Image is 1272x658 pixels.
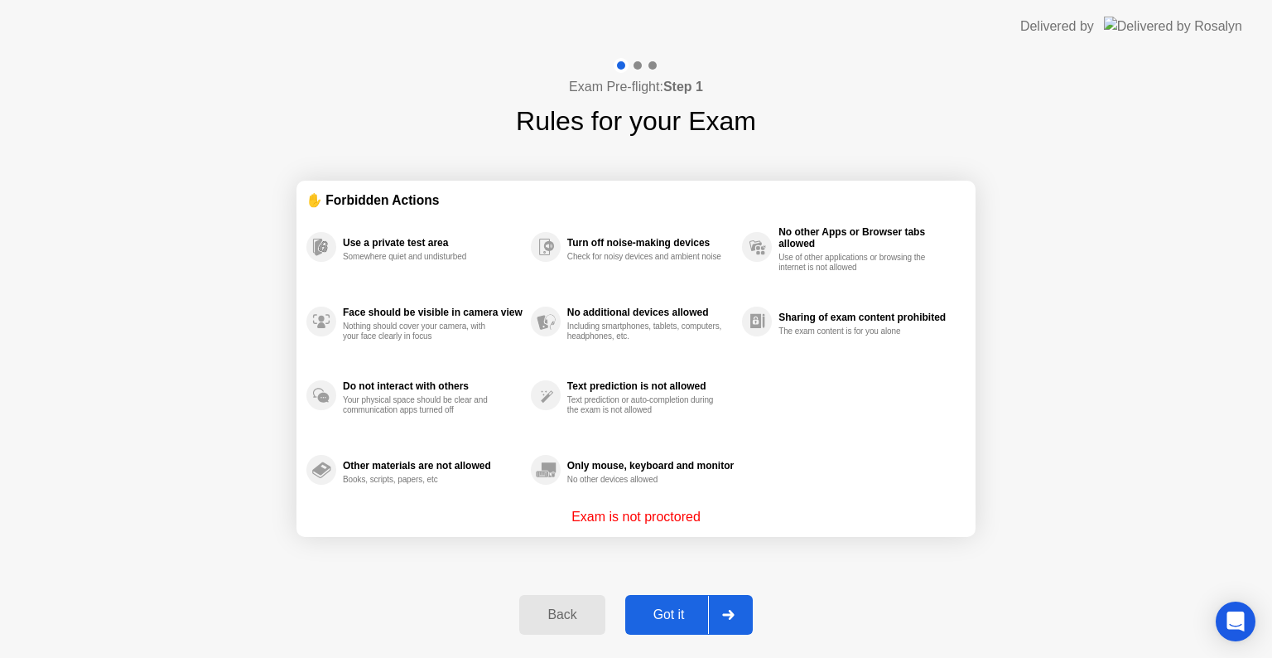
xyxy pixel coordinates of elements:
div: Use a private test area [343,237,523,249]
div: The exam content is for you alone [778,327,935,336]
div: Nothing should cover your camera, with your face clearly in focus [343,322,499,341]
div: Your physical space should be clear and communication apps turned off [343,395,499,415]
div: Other materials are not allowed [343,460,523,472]
div: Delivered by [1020,17,1094,36]
div: Text prediction or auto-completion during the exam is not allowed [567,395,724,415]
div: Text prediction is not allowed [567,380,734,392]
button: Back [519,595,605,635]
div: Do not interact with others [343,380,523,392]
button: Got it [625,595,753,635]
div: Face should be visible in camera view [343,307,523,318]
div: Turn off noise-making devices [567,237,734,249]
div: Including smartphones, tablets, computers, headphones, etc. [567,322,724,341]
img: Delivered by Rosalyn [1104,17,1242,36]
b: Step 1 [663,80,703,94]
div: Use of other applications or browsing the internet is not allowed [778,253,935,273]
div: Open Intercom Messenger [1216,602,1255,641]
p: Exam is not proctored [571,507,701,527]
div: Back [524,607,600,622]
div: ✋ Forbidden Actions [306,191,966,210]
div: No other devices allowed [567,475,724,485]
div: Sharing of exam content prohibited [778,312,957,323]
div: Check for noisy devices and ambient noise [567,252,724,262]
div: Got it [630,607,708,622]
h4: Exam Pre-flight: [569,77,703,97]
div: No additional devices allowed [567,307,734,318]
div: Books, scripts, papers, etc [343,475,499,485]
div: Somewhere quiet and undisturbed [343,252,499,262]
div: Only mouse, keyboard and monitor [567,460,734,472]
div: No other Apps or Browser tabs allowed [778,226,957,249]
h1: Rules for your Exam [516,101,756,141]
